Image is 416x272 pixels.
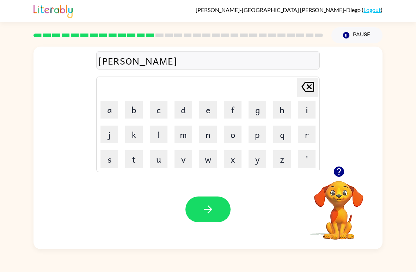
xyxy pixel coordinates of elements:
button: u [150,150,167,168]
button: ' [298,150,316,168]
button: s [100,150,118,168]
button: k [125,126,143,143]
button: j [100,126,118,143]
button: m [175,126,192,143]
button: l [150,126,167,143]
button: Pause [331,27,383,43]
a: Logout [363,6,381,13]
video: Your browser must support playing .mp4 files to use Literably. Please try using another browser. [304,170,374,241]
button: q [273,126,291,143]
button: v [175,150,192,168]
button: b [125,101,143,119]
button: t [125,150,143,168]
button: c [150,101,167,119]
button: o [224,126,241,143]
button: i [298,101,316,119]
button: z [273,150,291,168]
button: n [199,126,217,143]
button: a [100,101,118,119]
span: [PERSON_NAME]-[GEOGRAPHIC_DATA] [PERSON_NAME]-Diego [196,6,362,13]
button: d [175,101,192,119]
button: r [298,126,316,143]
button: f [224,101,241,119]
img: Literably [33,3,73,18]
div: ( ) [196,6,383,13]
button: g [249,101,266,119]
div: [PERSON_NAME] [98,53,318,68]
button: p [249,126,266,143]
button: w [199,150,217,168]
button: e [199,101,217,119]
button: x [224,150,241,168]
button: y [249,150,266,168]
button: h [273,101,291,119]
